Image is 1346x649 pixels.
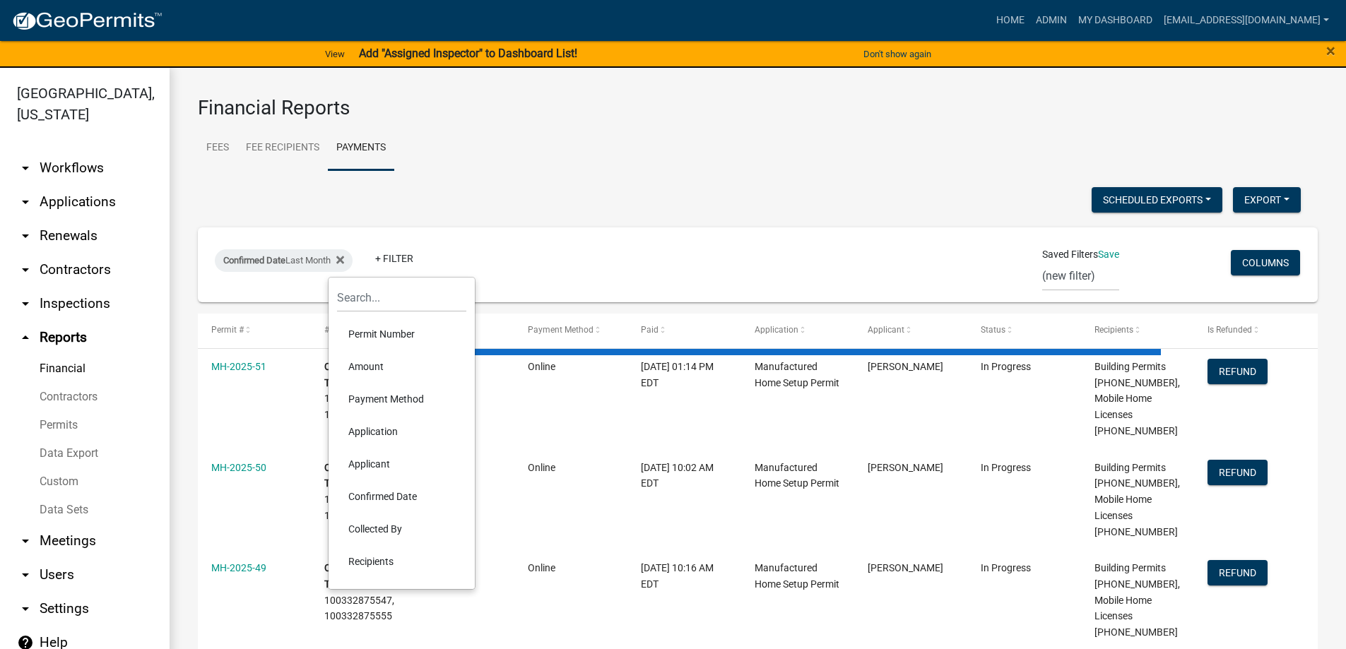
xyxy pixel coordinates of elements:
span: Rhett Burns [868,562,943,573]
i: arrow_drop_down [17,532,34,549]
span: Online [528,361,555,372]
h3: Financial Reports [198,96,1318,120]
span: Saved Filters [1042,247,1098,262]
button: Columns [1231,250,1300,275]
button: Don't show again [858,42,937,66]
datatable-header-cell: Permit # [198,314,311,347]
datatable-header-cell: Applicant [854,314,967,347]
li: Applicant [337,448,466,480]
span: Online [528,562,555,573]
span: In Progress [981,462,1031,473]
datatable-header-cell: Application [741,314,854,347]
i: arrow_drop_down [17,261,34,278]
span: Rhett Burns [868,361,943,372]
a: Fees [198,126,237,171]
i: arrow_drop_down [17,295,34,312]
span: Applicant [868,325,904,335]
li: Confirmed Date [337,480,466,513]
datatable-header-cell: Is Refunded [1194,314,1307,347]
a: MH-2025-49 [211,562,266,573]
span: In Progress [981,562,1031,573]
i: arrow_drop_down [17,227,34,244]
li: Application [337,415,466,448]
strong: Add "Assigned Inspector" to Dashboard List! [359,47,577,60]
span: Paid [641,325,659,335]
li: Recipients [337,545,466,578]
span: Status [981,325,1005,335]
a: Home [991,7,1030,34]
span: Building Permits 100-320-32200-32210, Mobile Home Licenses 100-320-32200-32220 [1094,361,1180,436]
li: Payment Method [337,383,466,415]
div: [DATE] 01:14 PM EDT [641,359,727,391]
li: Collected By [337,513,466,545]
a: My Dashboard [1073,7,1158,34]
span: In Progress [981,361,1031,372]
b: Transaction: [324,477,379,489]
span: Rhett Burns [868,462,943,473]
div: [DATE] 10:02 AM EDT [641,460,727,492]
span: Permit # [211,325,244,335]
a: Payments [328,126,394,171]
a: Save [1098,249,1119,260]
button: Scheduled Exports [1092,187,1222,213]
span: # [324,325,329,335]
span: Manufactured Home Setup Permit [755,562,839,590]
datatable-header-cell: # [311,314,401,347]
button: Close [1326,42,1335,59]
a: MH-2025-51 [211,361,266,372]
a: [EMAIL_ADDRESS][DOMAIN_NAME] [1158,7,1335,34]
datatable-header-cell: Recipients [1080,314,1193,347]
datatable-header-cell: Payment Method [514,314,627,347]
li: Amount [337,350,466,383]
span: Building Permits 100-320-32200-32210, Mobile Home Licenses 100-320-32200-32220 [1094,462,1180,537]
a: Fee Recipients [237,126,328,171]
b: Order: [324,462,351,473]
b: Order: [324,361,351,372]
button: Refund [1208,359,1268,384]
i: arrow_drop_down [17,566,34,583]
a: Admin [1030,7,1073,34]
b: Order: [324,562,351,573]
i: arrow_drop_down [17,160,34,177]
wm-modal-confirm: Refund Payment [1208,568,1268,579]
span: Online [528,462,555,473]
b: Transaction: [324,377,379,388]
button: Refund [1208,560,1268,585]
div: ab2ac48c349044a7913bd4528558f39b 100333023811, 100333023819, 100333023831 [324,359,387,423]
div: 3cb444789e1d4d2eaecabaa28a13c422 100332875539, 100332875547, 100332875555 [324,560,387,624]
a: View [319,42,350,66]
input: Search... [337,283,466,312]
span: Payment Method [528,325,594,335]
i: arrow_drop_up [17,329,34,346]
span: Building Permits 100-320-32200-32210, Mobile Home Licenses 100-320-32200-32220 [1094,562,1180,638]
a: + Filter [364,246,425,271]
span: × [1326,41,1335,61]
i: arrow_drop_down [17,193,34,210]
i: arrow_drop_down [17,600,34,617]
wm-modal-confirm: Refund Payment [1208,468,1268,479]
span: Manufactured Home Setup Permit [755,462,839,489]
datatable-header-cell: Status [967,314,1080,347]
div: [DATE] 10:16 AM EDT [641,560,727,593]
datatable-header-cell: Paid [627,314,740,347]
span: Recipients [1094,325,1133,335]
div: Last Month [215,249,353,272]
span: Manufactured Home Setup Permit [755,361,839,388]
b: Transaction: [324,578,379,590]
li: Permit Number [337,318,466,350]
button: Refund [1208,460,1268,485]
span: Is Refunded [1208,325,1252,335]
span: Confirmed Date [223,255,285,266]
div: 249ac2210cf84cd6b2daa8ad8acaab5f 100332981389, 100332981405, 100332981413 [324,460,387,524]
span: Application [755,325,798,335]
button: Export [1233,187,1301,213]
wm-modal-confirm: Refund Payment [1208,367,1268,378]
a: MH-2025-50 [211,462,266,473]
